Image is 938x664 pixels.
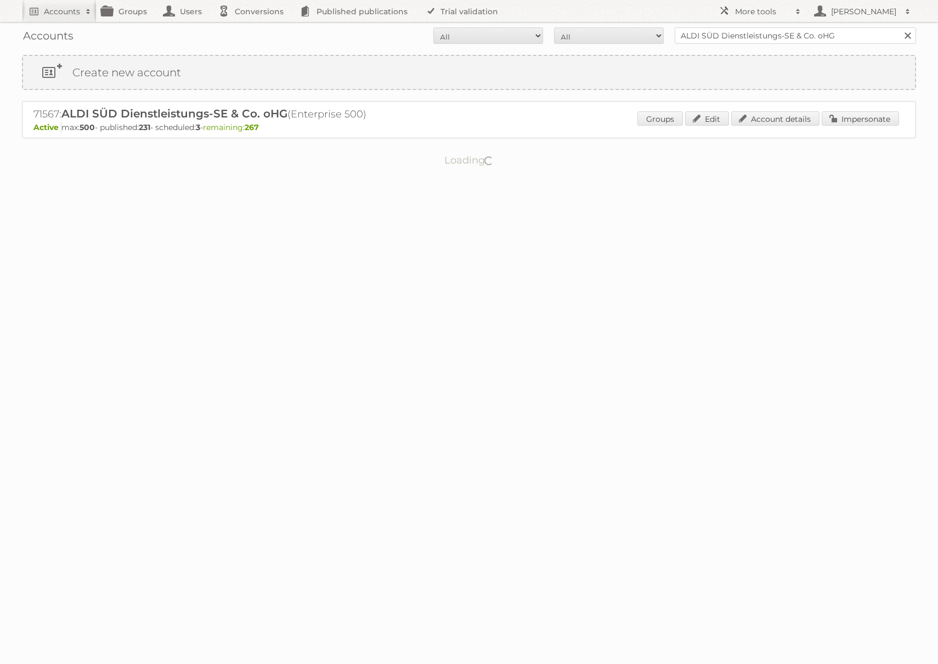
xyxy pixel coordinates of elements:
h2: More tools [735,6,790,17]
p: Loading [410,149,529,171]
strong: 267 [245,122,259,132]
a: Edit [685,111,729,126]
a: Impersonate [822,111,899,126]
span: Active [33,122,61,132]
a: Create new account [23,56,915,89]
strong: 3 [196,122,200,132]
span: ALDI SÜD Dienstleistungs-SE & Co. oHG [61,107,287,120]
a: Groups [637,111,683,126]
a: Account details [731,111,820,126]
h2: 71567: (Enterprise 500) [33,107,417,121]
strong: 500 [80,122,95,132]
strong: 231 [139,122,150,132]
h2: Accounts [44,6,80,17]
p: max: - published: - scheduled: - [33,122,905,132]
span: remaining: [203,122,259,132]
h2: [PERSON_NAME] [828,6,900,17]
